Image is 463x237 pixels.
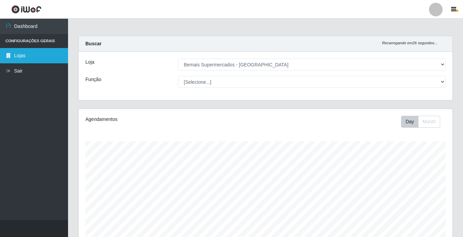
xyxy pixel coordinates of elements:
[85,76,101,83] label: Função
[401,116,440,128] div: First group
[401,116,418,128] button: Day
[85,59,94,66] label: Loja
[85,116,230,123] div: Agendamentos
[382,41,437,45] i: Recarregando em 26 segundos...
[401,116,446,128] div: Toolbar with button groups
[418,116,440,128] button: Month
[11,5,42,14] img: CoreUI Logo
[85,41,101,46] strong: Buscar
